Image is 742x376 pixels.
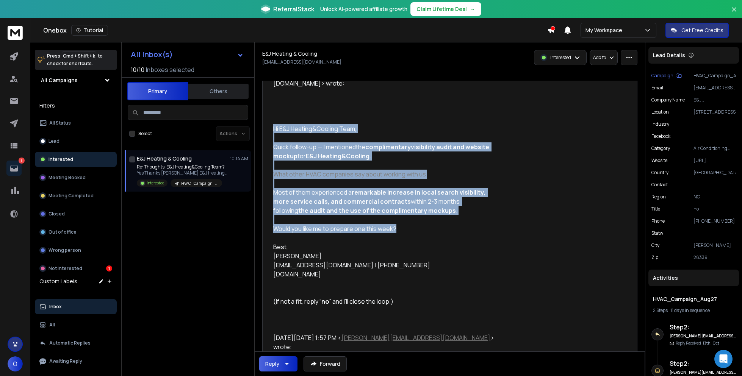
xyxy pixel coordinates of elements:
[651,109,669,115] p: location
[138,131,152,137] label: Select
[131,51,173,58] h1: All Inbox(s)
[35,100,117,111] h3: Filters
[146,65,194,74] h3: Inboxes selected
[265,360,279,368] div: Reply
[35,134,117,149] button: Lead
[6,161,22,176] a: 1
[35,73,117,88] button: All Campaigns
[651,158,667,164] p: website
[273,224,495,233] div: Would you like me to prepare one this week?
[410,2,481,16] button: Claim Lifetime Deal→
[273,170,426,178] a: What other HVAC companies say about working with us
[321,297,329,306] strong: no
[35,299,117,314] button: Inbox
[35,225,117,240] button: Out of office
[273,188,487,206] strong: remarkable increase in local search visibility, more service calls, and commercial contracts
[137,164,228,170] p: Re: Thoughts, E&J Heating&Cooling Team?
[47,52,103,67] p: Press to check for shortcuts.
[35,206,117,222] button: Closed
[651,97,685,103] p: Company Name
[49,193,94,199] p: Meeting Completed
[49,138,59,144] p: Lead
[320,5,407,13] p: Unlock AI-powered affiliate growth
[693,73,736,79] p: HVAC_Campaign_Aug27
[41,76,78,84] h1: All Campaigns
[665,23,729,38] button: Get Free Credits
[49,211,65,217] p: Closed
[62,51,96,60] span: Cmd + Shift + k
[35,335,117,351] button: Automatic Replies
[298,206,456,215] strong: the audit and the use of the complimentary mockups
[181,181,218,186] p: HVAC_Campaign_Aug27
[306,152,369,160] strong: E&J Heating&Cooling
[653,51,685,59] p: Lead Details
[651,145,670,151] p: Category
[127,82,188,100] button: Primary
[693,97,736,103] p: E&J Heating&Cooling
[670,307,710,314] span: 11 days in sequence
[49,265,82,271] p: Not Interested
[230,156,248,162] p: 10:14 AM
[651,170,668,176] p: Country
[137,170,228,176] p: Yes Thanks [PERSON_NAME] E&J Heating&Cooling > On [DATE],
[651,230,663,236] p: Statw
[49,175,86,181] p: Meeting Booked
[35,188,117,203] button: Meeting Completed
[273,5,314,14] span: ReferralStack
[49,156,73,162] p: Interested
[651,242,659,248] p: City
[676,340,719,346] p: Reply Received
[356,143,411,151] span: the
[304,356,347,371] button: Forward
[593,55,606,61] p: Add to
[262,59,341,65] p: [EMAIL_ADDRESS][DOMAIN_NAME]
[259,356,297,371] button: Reply
[693,85,736,91] p: [EMAIL_ADDRESS][DOMAIN_NAME]
[8,356,23,371] button: O
[693,242,736,248] p: [PERSON_NAME]
[35,170,117,185] button: Meeting Booked
[35,152,117,167] button: Interested
[681,27,723,34] p: Get Free Credits
[19,158,25,164] p: 1
[365,143,411,151] strong: complimentary
[273,70,495,97] blockquote: On [DATE] 9:57 AM, [PERSON_NAME] <[PERSON_NAME][EMAIL_ADDRESS][DOMAIN_NAME]> wrote:
[550,55,571,61] p: Interested
[35,317,117,332] button: All
[651,218,665,224] p: Phone
[273,333,495,351] div: [DATE][DATE] 1:57 PM < > wrote:
[131,65,144,74] span: 10 / 10
[651,73,682,79] button: Campaign
[670,370,736,375] h6: [PERSON_NAME][EMAIL_ADDRESS][DOMAIN_NAME]
[470,5,475,13] span: →
[651,85,663,91] p: Email
[49,247,81,253] p: Wrong person
[651,121,669,127] p: industry
[693,254,736,261] p: 28339
[651,254,658,261] p: Zip
[188,83,249,100] button: Others
[262,50,317,58] h1: E&J Heating & Cooling
[125,47,250,62] button: All Inbox(s)
[703,340,719,346] span: 13th, Oct
[651,133,670,139] p: Facebook
[273,251,495,261] div: [PERSON_NAME]
[273,188,495,215] div: Most of them experienced a within 2-3 months following .
[693,218,736,224] p: [PHONE_NUMBER]
[49,340,91,346] p: Automatic Replies
[49,120,71,126] p: All Status
[35,115,117,131] button: All Status
[35,261,117,276] button: Not Interested1
[693,206,736,212] p: no
[651,73,673,79] p: Campaign
[670,333,736,339] h6: [PERSON_NAME][EMAIL_ADDRESS][DOMAIN_NAME]
[670,359,736,368] h6: Step 2 :
[273,142,495,161] div: Quick follow-up — I mentioned for .
[43,25,547,36] div: Onebox
[693,109,736,115] p: [STREET_ADDRESS]
[653,307,668,314] span: 2 Steps
[273,270,495,279] div: [DOMAIN_NAME]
